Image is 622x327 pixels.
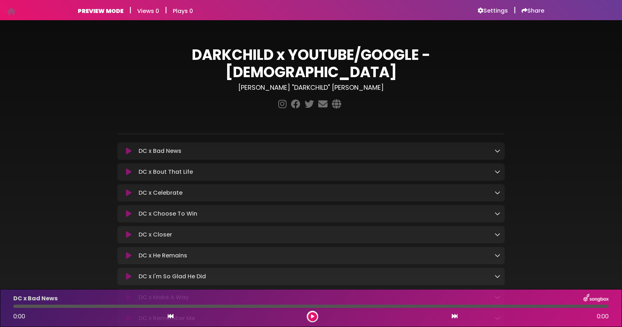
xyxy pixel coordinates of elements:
a: Share [522,7,544,14]
p: DC x Celebrate [139,189,182,197]
p: DC x Bad News [139,147,181,155]
p: DC x I'm So Glad He Did [139,272,206,281]
span: 0:00 [13,312,25,321]
img: songbox-logo-white.png [583,294,609,303]
h6: Plays 0 [173,8,193,14]
p: DC x Closer [139,230,172,239]
h5: | [129,6,131,14]
h6: Views 0 [137,8,159,14]
p: DC x Bad News [13,294,58,303]
p: DC x Choose To Win [139,209,197,218]
p: DC x Bout That Life [139,168,193,176]
span: 0:00 [597,312,609,321]
p: DC x He Remains [139,251,187,260]
h1: DARKCHILD x YOUTUBE/GOOGLE - [DEMOGRAPHIC_DATA] [117,46,505,81]
a: Settings [478,7,508,14]
h3: [PERSON_NAME] "DARKCHILD" [PERSON_NAME] [117,84,505,92]
h5: | [165,6,167,14]
h6: PREVIEW MODE [78,8,123,14]
h5: | [514,6,516,14]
